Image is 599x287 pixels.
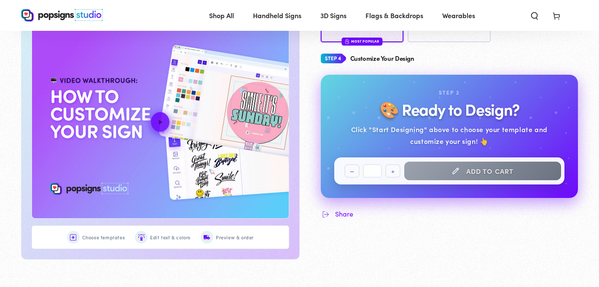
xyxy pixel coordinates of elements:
img: fire.svg [345,38,349,44]
h2: 🎨 Ready to Design? [379,100,519,118]
a: Flags & Backdrops [359,4,430,27]
span: Handheld Signs [253,9,301,22]
span: Edit text & colors [150,233,191,242]
img: Popsigns Studio [21,9,103,22]
img: Preview & order [204,234,210,241]
span: Flags & Backdrops [365,9,423,22]
img: Step 4 [321,51,346,66]
img: Edit text & colors [138,234,145,241]
a: 3D Signs [314,4,353,27]
div: Most Popular [341,38,382,46]
img: Choose templates [70,234,76,241]
button: Share [321,208,353,219]
span: Choose templates [82,233,125,242]
button: How to Customize Your Design [32,26,289,219]
span: Preview & order [216,233,254,242]
a: Handheld Signs [247,4,308,27]
button: Start Designing First [404,162,561,180]
div: Click "Start Designing" above to choose your template and customize your sign! 👆 [334,123,565,148]
h4: Customize Your Design [350,55,414,62]
summary: Search our site [524,6,545,24]
a: Wearables [436,4,481,27]
span: Share [335,210,353,218]
span: 3D Signs [320,9,347,22]
div: Step 2 [439,88,459,97]
span: Shop All [209,9,234,22]
span: Wearables [442,9,475,22]
a: Shop All [203,4,240,27]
